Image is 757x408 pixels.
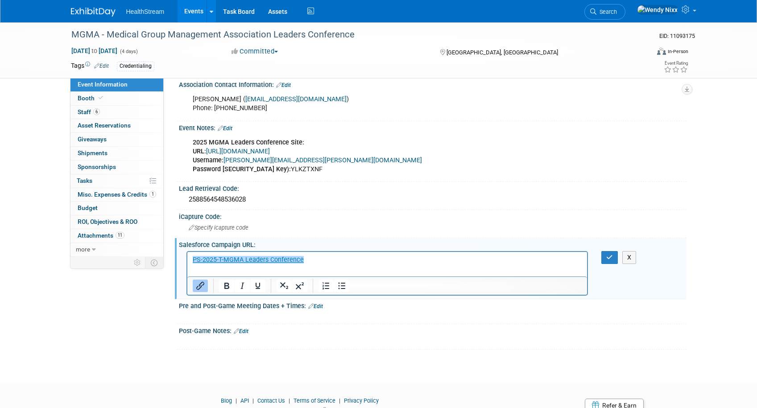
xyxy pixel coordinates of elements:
[334,280,349,292] button: Bullet list
[186,193,680,206] div: 2588564548536028
[234,328,248,334] a: Edit
[78,218,137,225] span: ROI, Objectives & ROO
[584,4,625,20] a: Search
[78,122,131,129] span: Asset Reservations
[145,257,163,268] td: Toggle Event Tabs
[179,78,687,90] div: Association Contact Information:
[206,148,270,155] a: [URL][DOMAIN_NAME]
[193,157,223,164] b: Username:
[233,397,239,404] span: |
[71,8,116,16] img: ExhibitDay
[78,204,98,211] span: Budget
[70,243,163,256] a: more
[637,5,678,15] img: Wendy Nixx
[189,224,248,231] span: Specify icapture code
[70,119,163,132] a: Asset Reservations
[292,280,307,292] button: Superscript
[447,49,558,56] span: [GEOGRAPHIC_DATA], [GEOGRAPHIC_DATA]
[78,81,128,88] span: Event Information
[186,91,588,117] div: [PERSON_NAME] ( ) Phone: [PHONE_NUMBER]
[186,134,588,178] div: YLKZTXNF
[235,280,250,292] button: Italic
[70,133,163,146] a: Giveaways
[294,397,335,404] a: Terms of Service
[193,148,206,155] b: URL:
[276,82,291,88] a: Edit
[193,165,291,173] b: Password [SECURITY_DATA] Key):
[659,33,695,39] span: Event ID: 11093175
[187,252,587,276] iframe: Rich Text Area
[77,177,92,184] span: Tasks
[308,303,323,309] a: Edit
[286,397,292,404] span: |
[70,215,163,229] a: ROI, Objectives & ROO
[99,95,103,100] i: Booth reservation complete
[70,147,163,160] a: Shipments
[78,191,156,198] span: Misc. Expenses & Credits
[126,8,165,15] span: HealthStream
[221,397,232,404] a: Blog
[76,246,90,253] span: more
[667,48,688,55] div: In-Person
[70,161,163,174] a: Sponsorships
[78,149,108,157] span: Shipments
[70,174,163,188] a: Tasks
[130,257,145,268] td: Personalize Event Tab Strip
[240,397,249,404] a: API
[78,163,116,170] span: Sponsorships
[71,47,118,55] span: [DATE] [DATE]
[78,108,100,115] span: Staff
[219,280,234,292] button: Bold
[68,27,636,43] div: MGMA - Medical Group Management Association Leaders Conference
[70,188,163,202] a: Misc. Expenses & Credits1
[78,232,124,239] span: Attachments
[117,62,154,71] div: Credentialing
[116,232,124,239] span: 11
[179,210,687,221] div: iCapture Code:
[149,191,156,198] span: 1
[664,61,688,66] div: Event Rating
[337,397,343,404] span: |
[70,92,163,105] a: Booth
[218,125,232,132] a: Edit
[119,49,138,54] span: (4 days)
[70,106,163,119] a: Staff6
[319,280,334,292] button: Numbered list
[93,108,100,115] span: 6
[657,48,666,55] img: Format-Inperson.png
[223,157,422,164] a: [PERSON_NAME][EMAIL_ADDRESS][PERSON_NAME][DOMAIN_NAME]
[622,251,637,264] button: X
[228,47,281,56] button: Committed
[179,238,687,249] div: Salesforce Campaign URL:
[257,397,285,404] a: Contact Us
[70,78,163,91] a: Event Information
[245,95,347,103] a: [EMAIL_ADDRESS][DOMAIN_NAME]
[179,299,687,311] div: Pre and Post-Game Meeting Dates + Times:
[179,324,687,336] div: Post-Game Notes:
[71,61,109,71] td: Tags
[596,8,617,15] span: Search
[277,280,292,292] button: Subscript
[250,280,265,292] button: Underline
[193,139,304,146] b: 2025 MGMA Leaders Conference Site:
[78,136,107,143] span: Giveaways
[250,397,256,404] span: |
[597,46,689,60] div: Event Format
[344,397,379,404] a: Privacy Policy
[179,121,687,133] div: Event Notes:
[78,95,105,102] span: Booth
[70,202,163,215] a: Budget
[94,63,109,69] a: Edit
[70,229,163,243] a: Attachments11
[179,182,687,193] div: Lead Retrieval Code:
[193,280,208,292] button: Insert/edit link
[90,47,99,54] span: to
